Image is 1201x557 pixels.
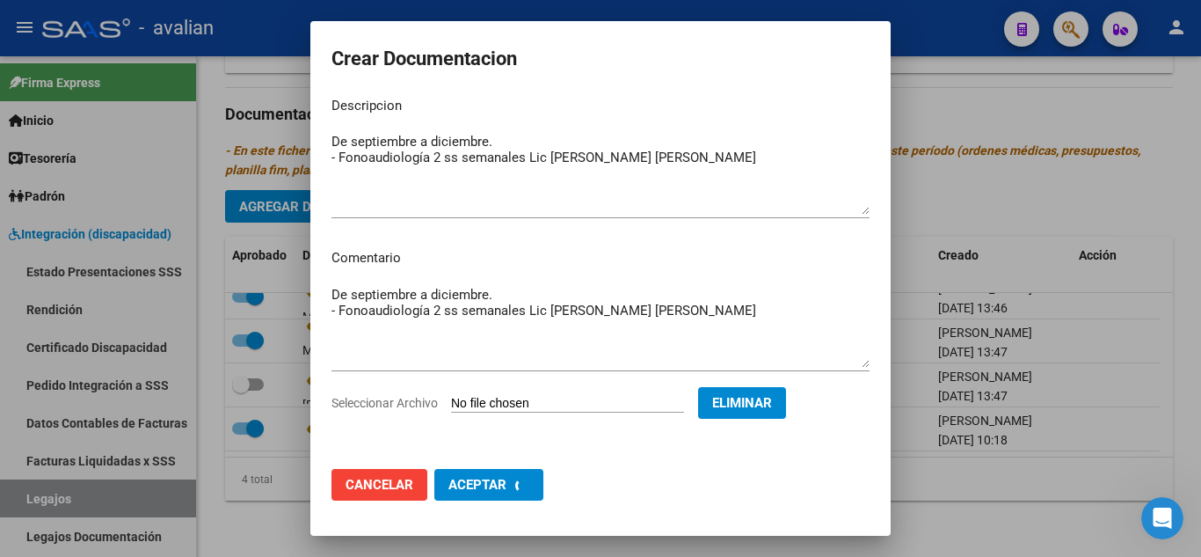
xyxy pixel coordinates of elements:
h2: Crear Documentacion [331,42,870,76]
span: Eliminar [712,395,772,411]
p: Comentario [331,248,870,268]
button: Eliminar [698,387,786,419]
button: Aceptar [434,469,543,501]
button: Cancelar [331,469,427,501]
iframe: Intercom live chat [1141,497,1183,539]
p: Descripcion [331,96,870,116]
span: Cancelar [346,477,413,493]
span: Seleccionar Archivo [331,396,438,410]
span: Aceptar [448,477,506,493]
